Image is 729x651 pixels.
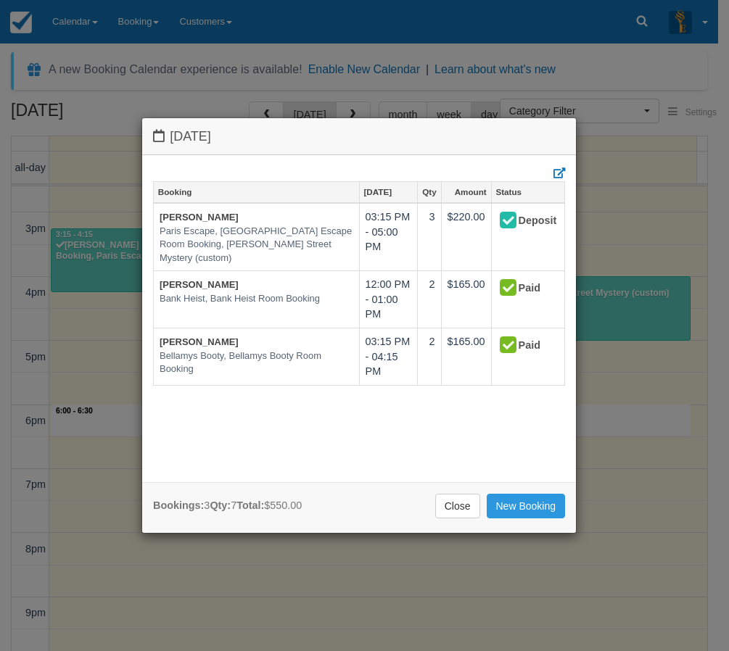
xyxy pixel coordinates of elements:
[418,182,440,202] a: Qty
[442,182,491,202] a: Amount
[435,494,480,518] a: Close
[418,271,441,328] td: 2
[160,336,239,347] a: [PERSON_NAME]
[498,334,546,357] div: Paid
[359,271,418,328] td: 12:00 PM - 01:00 PM
[492,182,564,202] a: Status
[487,494,566,518] a: New Booking
[359,203,418,271] td: 03:15 PM - 05:00 PM
[418,328,441,386] td: 2
[236,499,264,511] strong: Total:
[160,349,353,376] em: Bellamys Booty, Bellamys Booty Room Booking
[360,182,418,202] a: [DATE]
[359,328,418,386] td: 03:15 PM - 04:15 PM
[154,182,359,202] a: Booking
[441,328,491,386] td: $165.00
[160,292,353,306] em: Bank Heist, Bank Heist Room Booking
[210,499,231,511] strong: Qty:
[441,271,491,328] td: $165.00
[153,498,302,513] div: 3 7 $550.00
[160,212,239,223] a: [PERSON_NAME]
[418,203,441,271] td: 3
[441,203,491,271] td: $220.00
[160,225,353,265] em: Paris Escape, [GEOGRAPHIC_DATA] Escape Room Booking, [PERSON_NAME] Street Mystery (custom)
[160,279,239,290] a: [PERSON_NAME]
[153,499,204,511] strong: Bookings:
[498,277,546,300] div: Paid
[498,210,546,233] div: Deposit
[153,129,565,144] h4: [DATE]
